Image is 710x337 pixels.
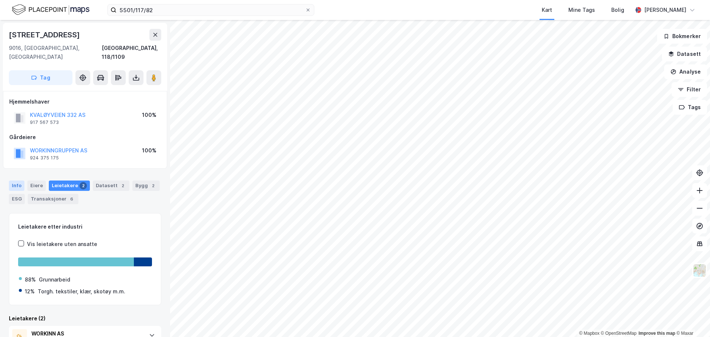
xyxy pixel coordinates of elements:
[12,3,89,16] img: logo.f888ab2527a4732fd821a326f86c7f29.svg
[49,181,90,191] div: Leietakere
[9,44,102,61] div: 9016, [GEOGRAPHIC_DATA], [GEOGRAPHIC_DATA]
[116,4,305,16] input: Søk på adresse, matrikkel, gårdeiere, leietakere eller personer
[673,301,710,337] iframe: Chat Widget
[662,47,707,61] button: Datasett
[657,29,707,44] button: Bokmerker
[149,182,157,189] div: 2
[142,111,156,119] div: 100%
[25,275,36,284] div: 88%
[27,181,46,191] div: Eiere
[142,146,156,155] div: 100%
[644,6,686,14] div: [PERSON_NAME]
[102,44,161,61] div: [GEOGRAPHIC_DATA], 118/1109
[9,314,161,323] div: Leietakere (2)
[639,331,675,336] a: Improve this map
[673,100,707,115] button: Tags
[30,119,59,125] div: 917 567 573
[611,6,624,14] div: Bolig
[672,82,707,97] button: Filter
[132,181,160,191] div: Bygg
[93,181,129,191] div: Datasett
[68,195,75,203] div: 6
[9,133,161,142] div: Gårdeiere
[664,64,707,79] button: Analyse
[568,6,595,14] div: Mine Tags
[18,222,152,231] div: Leietakere etter industri
[673,301,710,337] div: Kontrollprogram for chat
[601,331,637,336] a: OpenStreetMap
[30,155,59,161] div: 924 375 175
[542,6,552,14] div: Kart
[9,181,24,191] div: Info
[80,182,87,189] div: 2
[9,29,81,41] div: [STREET_ADDRESS]
[27,240,97,249] div: Vis leietakere uten ansatte
[579,331,599,336] a: Mapbox
[9,194,25,204] div: ESG
[39,275,70,284] div: Grunnarbeid
[25,287,35,296] div: 12%
[119,182,126,189] div: 2
[28,194,78,204] div: Transaksjoner
[38,287,125,296] div: Torgh. tekstiler, klær, skotøy m.m.
[693,263,707,277] img: Z
[9,97,161,106] div: Hjemmelshaver
[9,70,72,85] button: Tag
